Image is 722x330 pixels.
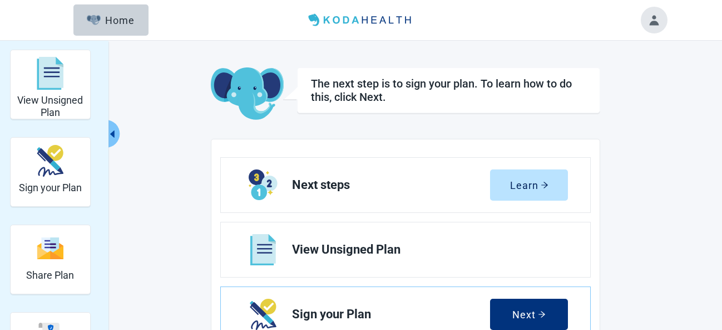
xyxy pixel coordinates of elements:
[292,308,490,321] span: Sign your Plan
[106,120,120,148] button: Collapse menu
[87,15,101,25] img: Elephant
[19,182,82,194] h2: Sign your Plan
[221,158,590,212] a: Learn Next steps section
[107,129,117,139] span: caret-left
[292,243,559,256] span: View Unsigned Plan
[490,169,568,201] button: Learnarrow-right
[490,299,568,330] button: Nextarrow-right
[37,145,63,177] img: make_plan_official-CpYJDfBD.svg
[541,181,548,189] span: arrow-right
[538,310,546,318] span: arrow-right
[211,67,284,121] img: Koda Elephant
[512,309,546,320] div: Next
[73,4,149,36] button: ElephantHome
[10,137,91,207] div: Sign your Plan
[10,50,91,119] div: View Unsigned Plan
[311,77,586,104] h1: The next step is to sign your plan. To learn how to do this, click Next.
[641,7,667,33] button: Toggle account menu
[37,57,63,90] img: svg%3e
[10,225,91,294] div: Share Plan
[510,179,548,191] div: Learn
[15,94,86,118] h2: View Unsigned Plan
[87,14,135,26] div: Home
[292,178,490,192] span: Next steps
[304,11,418,29] img: Koda Health
[26,269,74,282] h2: Share Plan
[37,236,63,260] img: svg%3e
[221,222,590,277] a: View View Unsigned Plan section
